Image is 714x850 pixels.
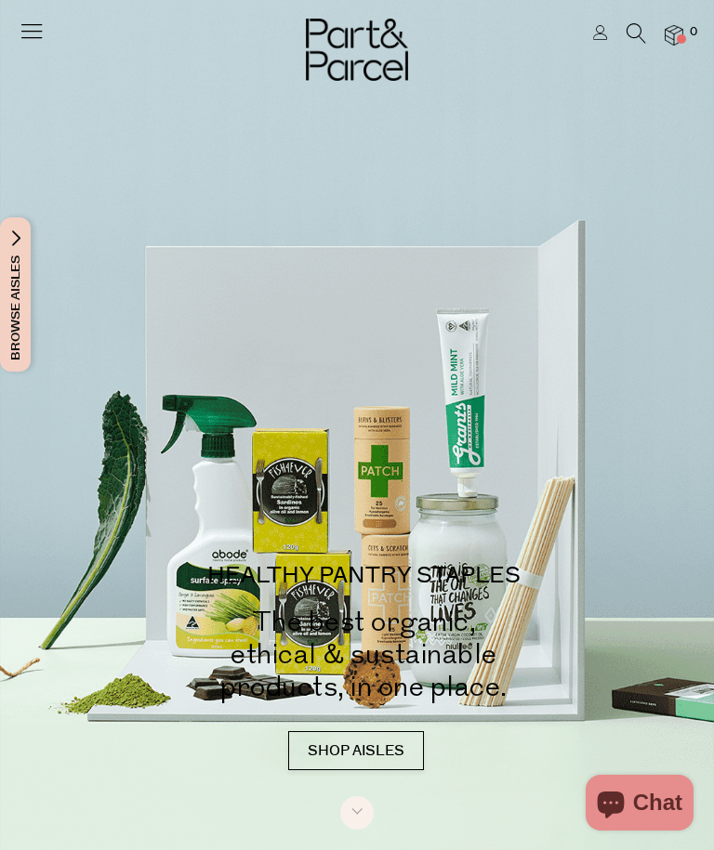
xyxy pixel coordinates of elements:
[56,606,672,703] h2: The best organic, ethical & sustainable products, in one place.
[580,775,699,835] inbox-online-store-chat: Shopify online store chat
[306,19,408,81] img: Part&Parcel
[6,217,26,372] span: Browse Aisles
[665,25,683,45] a: 0
[288,731,424,770] a: SHOP AISLES
[685,24,702,41] span: 0
[56,565,672,587] p: HEALTHY PANTRY STAPLES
